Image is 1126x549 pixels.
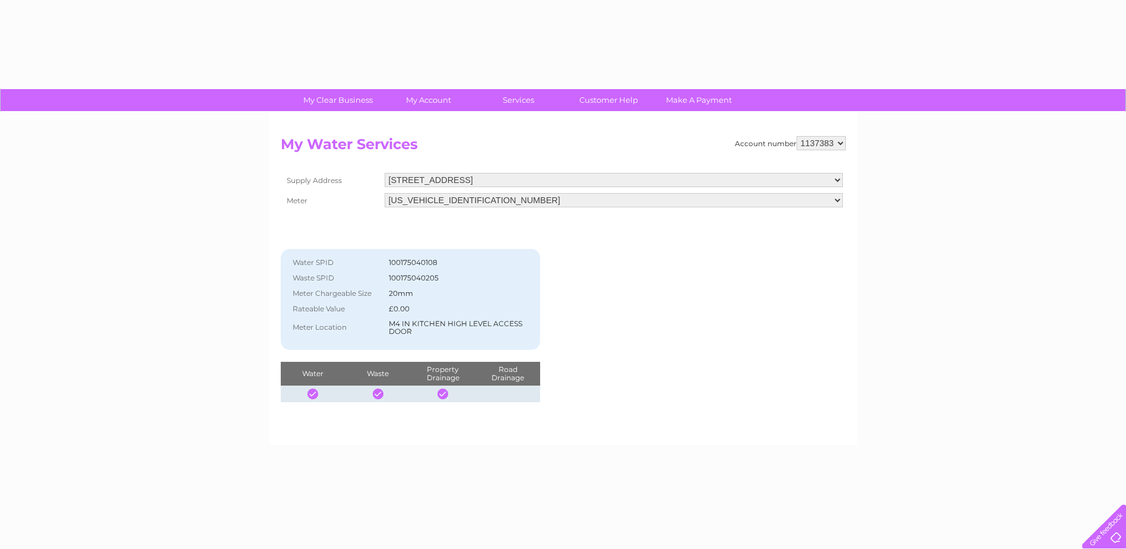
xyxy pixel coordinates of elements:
td: M4 IN KITCHEN HIGH LEVEL ACCESS DOOR [386,317,535,339]
th: Rateable Value [287,301,386,317]
td: 20mm [386,286,535,301]
th: Water [281,362,345,386]
a: My Account [379,89,477,111]
th: Supply Address [281,170,382,190]
a: Customer Help [560,89,658,111]
td: 100175040108 [386,255,535,270]
th: Road Drainage [475,362,541,386]
th: Meter [281,190,382,210]
a: Make A Payment [650,89,748,111]
a: Services [470,89,567,111]
th: Water SPID [287,255,386,270]
td: 100175040205 [386,270,535,286]
th: Waste [345,362,410,386]
th: Property Drainage [410,362,475,386]
a: My Clear Business [289,89,387,111]
th: Meter Chargeable Size [287,286,386,301]
td: £0.00 [386,301,535,317]
h2: My Water Services [281,136,846,159]
div: Account number [735,136,846,150]
th: Meter Location [287,317,386,339]
th: Waste SPID [287,270,386,286]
